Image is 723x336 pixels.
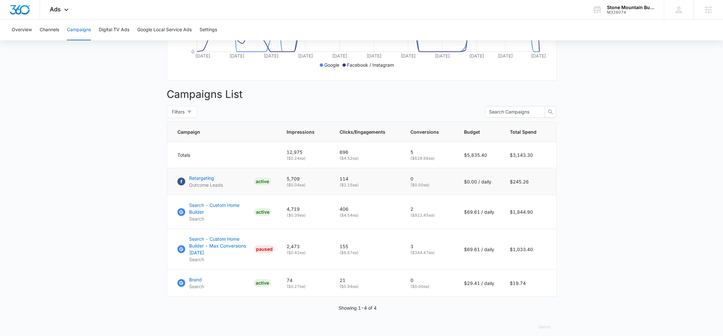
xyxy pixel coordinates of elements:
[191,49,194,54] tspan: 0
[10,10,16,16] img: logo_orange.svg
[340,277,395,284] p: 21
[167,106,197,118] button: Filters
[287,250,324,256] p: ( $0.42 ea)
[177,208,185,216] img: Google Ads
[607,10,654,15] div: account id
[177,235,271,263] a: Google AdsSearch - Custom Home Builder - Max Conversions [DATE]SearchPAUSED
[18,10,32,16] div: v 4.0.25
[177,152,271,158] div: Totals
[177,276,271,290] a: Google AdsBrandSearchACTIVE
[464,280,494,287] p: $29.41 / daily
[25,38,58,43] div: Domain Overview
[339,304,377,311] p: Showing 1-4 of 4
[229,53,244,59] tspan: [DATE]
[177,175,271,188] a: FacebookRetargetingOutcome LeadsACTIVE
[340,284,395,289] p: ( $0.94 ea)
[347,61,394,68] p: Facebook / Instagram
[510,128,536,135] span: Total Spend
[287,175,324,182] p: 5,709
[17,17,71,22] div: Domain: [DOMAIN_NAME]
[189,283,204,290] p: Search
[287,128,315,135] span: Impressions
[340,182,395,188] p: ( $2.15 ea)
[12,20,32,40] button: Overview
[254,245,275,253] div: PAUSED
[497,53,512,59] tspan: [DATE]
[489,108,536,115] input: Search Campaigns
[287,206,324,212] p: 4,719
[40,20,59,40] button: Channels
[410,128,439,135] span: Conversions
[254,178,271,185] div: ACTIVE
[410,243,448,250] p: 3
[340,149,395,155] p: 696
[332,53,347,59] tspan: [DATE]
[340,128,385,135] span: Clicks/Engagements
[172,108,185,115] span: Filters
[287,155,324,161] p: ( $0.24 ea)
[502,195,556,229] td: $1,844.90
[410,206,448,212] p: 2
[99,20,129,40] button: Digital TV Ads
[400,53,415,59] tspan: [DATE]
[410,284,448,289] p: ( $0.00 ea)
[340,243,395,250] p: 155
[464,152,494,158] p: $5,835.40
[435,53,450,59] tspan: [DATE]
[340,175,395,182] p: 114
[167,87,557,102] p: Campaigns List
[72,38,110,43] div: Keywords by Traffic
[324,61,339,68] p: Google
[195,53,210,59] tspan: [DATE]
[10,17,16,22] img: website_grey.svg
[410,250,448,256] p: ( $344.47 ea)
[287,212,324,218] p: ( $0.39 ea)
[65,38,70,43] img: tab_keywords_by_traffic_grey.svg
[502,270,556,297] td: $19.74
[340,206,395,212] p: 406
[189,235,252,256] p: Search - Custom Home Builder - Max Conversions [DATE]
[464,246,494,253] p: $69.61 / daily
[67,20,91,40] button: Campaigns
[177,245,185,253] img: Google Ads
[254,279,271,287] div: ACTIVE
[18,38,23,43] img: tab_domain_overview_orange.svg
[410,277,448,284] p: 0
[532,319,557,335] button: Spend
[502,229,556,270] td: $1,033.40
[298,53,313,59] tspan: [DATE]
[410,212,448,218] p: ( $922.45 ea)
[410,149,448,155] p: 5
[200,20,217,40] button: Settings
[137,20,192,40] button: Google Local Service Ads
[287,243,324,250] p: 2,473
[264,53,278,59] tspan: [DATE]
[366,53,381,59] tspan: [DATE]
[340,250,395,256] p: ( $6.67 ea)
[189,202,252,215] p: Search - Custom Home Builder
[287,277,324,284] p: 74
[340,155,395,161] p: ( $4.52 ea)
[287,149,324,155] p: 12,975
[464,178,494,185] p: $0.00 / daily
[545,109,556,114] span: search
[177,202,271,222] a: Google AdsSearch - Custom Home BuilderSearchACTIVE
[502,142,556,168] td: $3,143.30
[340,212,395,218] p: ( $4.54 ea)
[410,182,448,188] p: ( $0.00 ea)
[502,168,556,195] td: $245.26
[189,276,204,283] p: Brand
[545,106,556,118] button: search
[531,53,546,59] tspan: [DATE]
[177,178,185,185] img: Facebook
[410,175,448,182] p: 0
[464,208,494,215] p: $69.61 / daily
[254,208,271,216] div: ACTIVE
[189,175,223,181] p: Retargeting
[50,6,61,13] span: Ads
[189,256,252,263] p: Search
[469,53,484,59] tspan: [DATE]
[607,5,654,10] div: account name
[177,279,185,287] img: Google Ads
[177,128,262,135] span: Campaign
